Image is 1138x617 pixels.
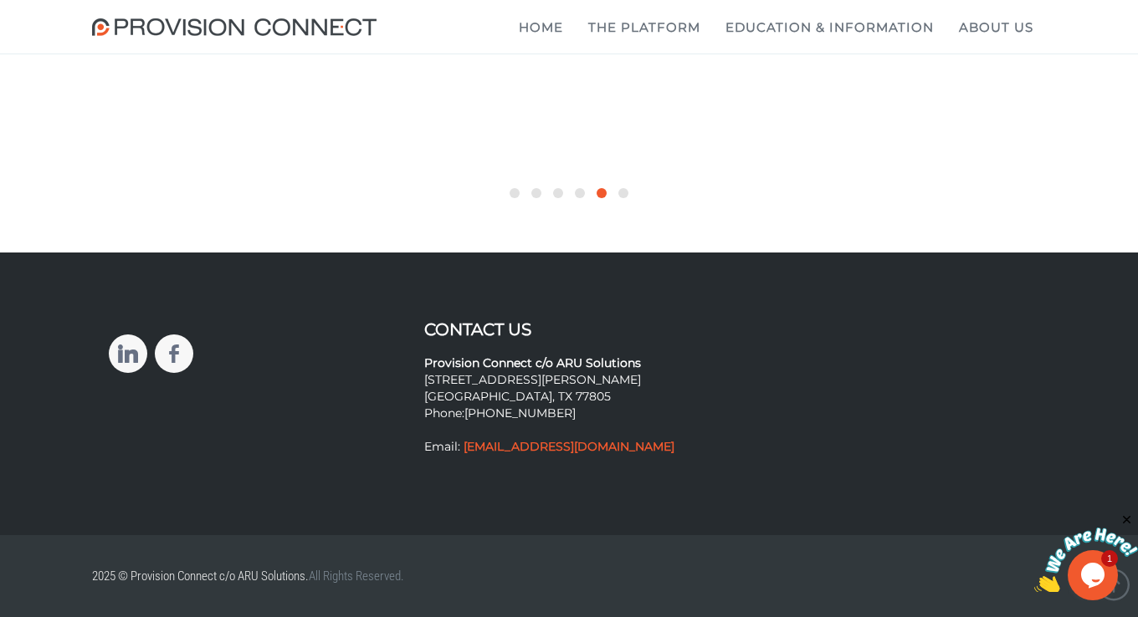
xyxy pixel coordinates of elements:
[309,569,404,584] span: All Rights Reserved.
[92,18,385,36] img: Provision Connect
[464,405,576,421] a: [PHONE_NUMBER]
[92,560,556,592] p: 2025 © Provision Connect c/o ARU Solutions.
[464,439,674,454] strong: [EMAIL_ADDRESS][DOMAIN_NAME]
[1034,512,1138,592] iframe: chat widget
[424,320,715,339] h3: Contact Us
[460,439,674,454] a: [EMAIL_ADDRESS][DOMAIN_NAME]
[424,339,715,456] p: [STREET_ADDRESS][PERSON_NAME] [GEOGRAPHIC_DATA], TX 77805 Phone: Email:
[424,355,641,370] strong: Provision Connect c/o ARU Solutions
